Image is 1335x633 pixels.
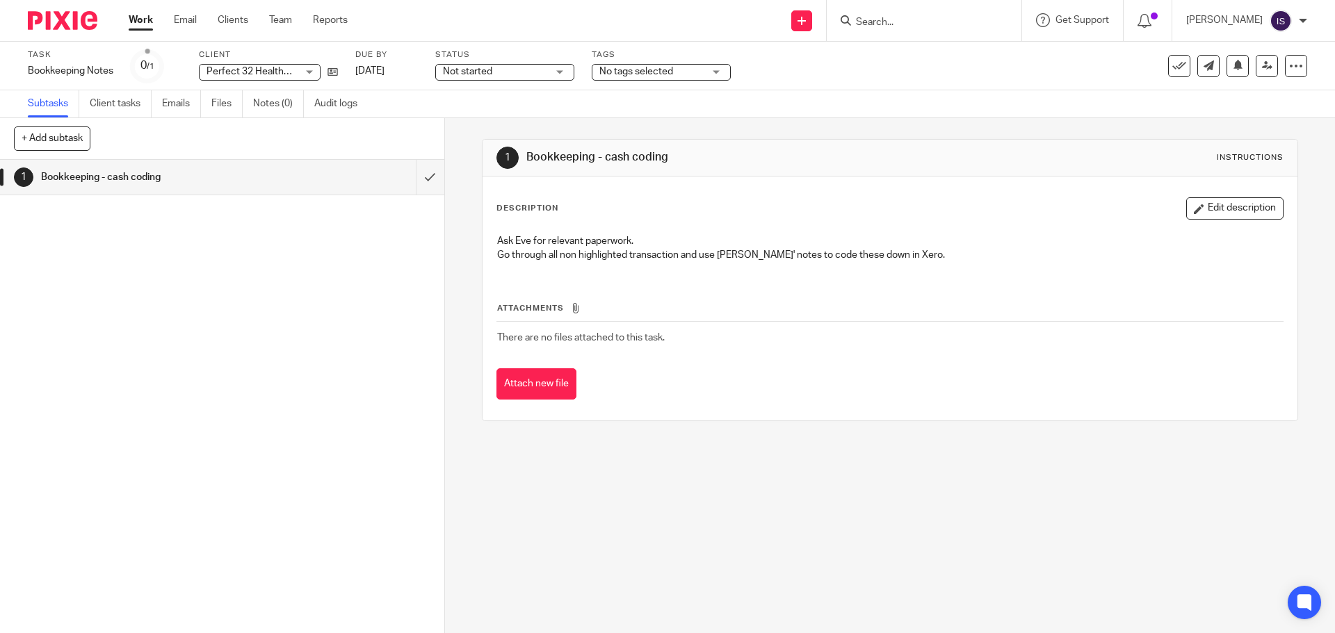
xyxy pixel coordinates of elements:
[211,90,243,117] a: Files
[435,49,574,60] label: Status
[14,126,90,150] button: + Add subtask
[497,333,665,343] span: There are no files attached to this task.
[314,90,368,117] a: Audit logs
[1186,13,1263,27] p: [PERSON_NAME]
[313,13,348,27] a: Reports
[496,368,576,400] button: Attach new file
[218,13,248,27] a: Clients
[1055,15,1109,25] span: Get Support
[443,67,492,76] span: Not started
[41,167,282,188] h1: Bookkeeping - cash coding
[28,49,113,60] label: Task
[90,90,152,117] a: Client tasks
[497,304,564,312] span: Attachments
[355,66,385,76] span: [DATE]
[496,203,558,214] p: Description
[28,64,113,78] div: Bookkeeping Notes
[599,67,673,76] span: No tags selected
[14,167,33,187] div: 1
[28,11,97,30] img: Pixie
[129,13,153,27] a: Work
[1217,152,1284,163] div: Instructions
[147,63,154,70] small: /1
[269,13,292,27] a: Team
[28,90,79,117] a: Subtasks
[140,58,154,74] div: 0
[207,67,338,76] span: Perfect 32 Healthcare Limited
[496,147,519,169] div: 1
[592,49,731,60] label: Tags
[355,49,418,60] label: Due by
[497,234,1282,248] p: Ask Eve for relevant paperwork.
[199,49,338,60] label: Client
[174,13,197,27] a: Email
[855,17,980,29] input: Search
[1186,197,1284,220] button: Edit description
[526,150,920,165] h1: Bookkeeping - cash coding
[253,90,304,117] a: Notes (0)
[1270,10,1292,32] img: svg%3E
[162,90,201,117] a: Emails
[497,248,1282,262] p: Go through all non highlighted transaction and use [PERSON_NAME]' notes to code these down in Xero.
